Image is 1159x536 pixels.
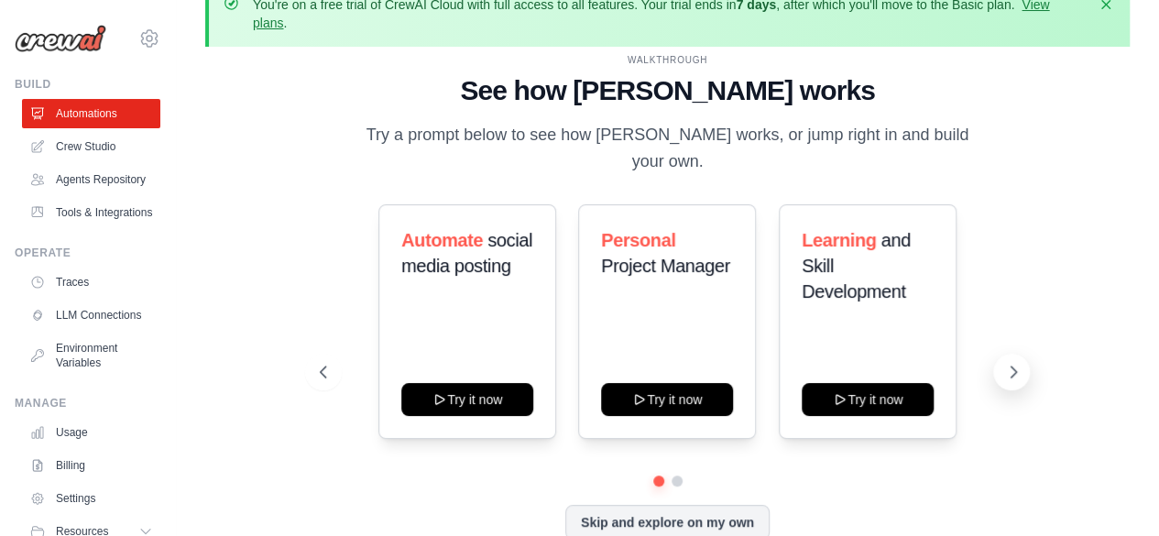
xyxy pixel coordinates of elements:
a: Traces [22,268,160,297]
span: social media posting [401,230,532,276]
span: and Skill Development [802,230,911,301]
span: Project Manager [601,256,730,276]
a: Environment Variables [22,334,160,377]
div: Build [15,77,160,92]
span: Automate [401,230,483,250]
button: Try it now [802,383,934,416]
span: Learning [802,230,876,250]
img: Logo [15,25,106,52]
a: LLM Connections [22,301,160,330]
a: Automations [22,99,160,128]
p: Try a prompt below to see how [PERSON_NAME] works, or jump right in and build your own. [360,122,976,176]
a: Billing [22,451,160,480]
a: Agents Repository [22,165,160,194]
a: Tools & Integrations [22,198,160,227]
button: Try it now [401,383,533,416]
a: Usage [22,418,160,447]
a: Crew Studio [22,132,160,161]
button: Try it now [601,383,733,416]
a: Settings [22,484,160,513]
div: Operate [15,246,160,260]
div: WALKTHROUGH [320,53,1015,67]
h1: See how [PERSON_NAME] works [320,74,1015,107]
span: Personal [601,230,675,250]
div: Manage [15,396,160,410]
